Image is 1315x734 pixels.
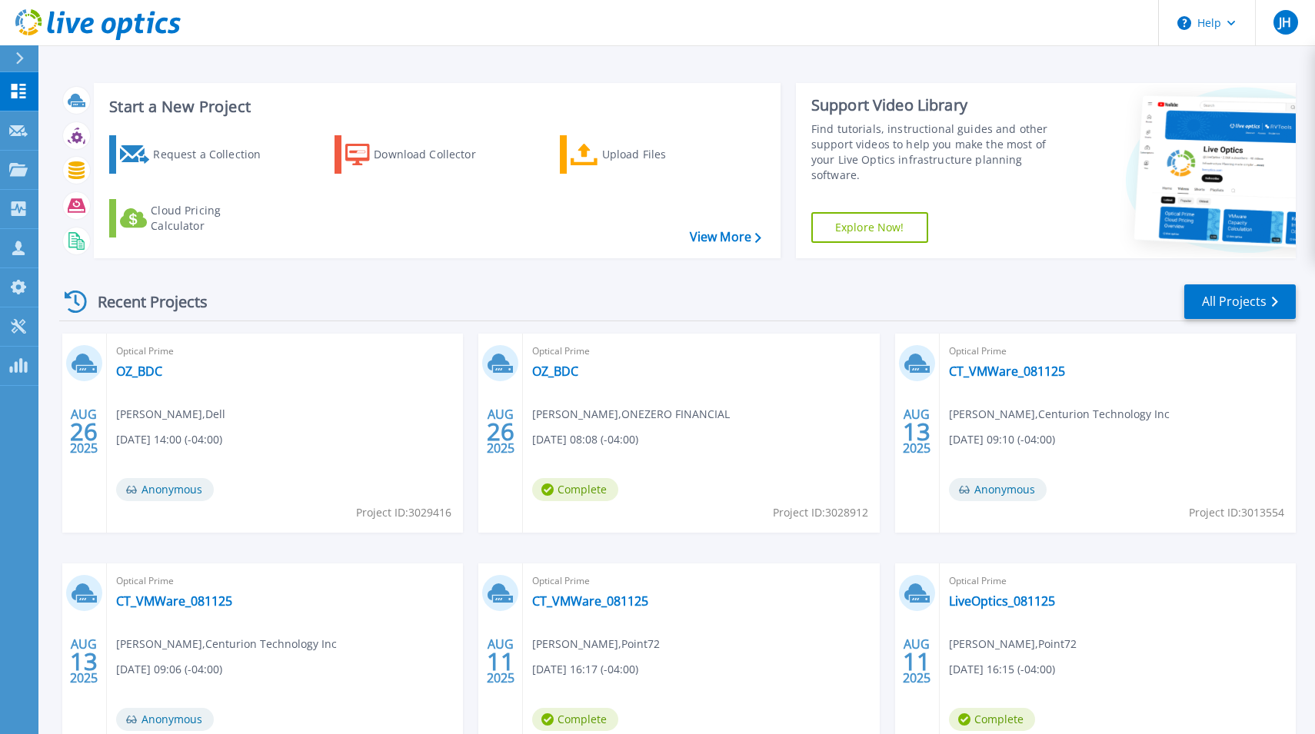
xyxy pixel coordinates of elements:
[486,404,515,460] div: AUG 2025
[153,139,276,170] div: Request a Collection
[487,655,514,668] span: 11
[811,121,1064,183] div: Find tutorials, instructional guides and other support videos to help you make the most of your L...
[116,406,225,423] span: [PERSON_NAME] , Dell
[811,95,1064,115] div: Support Video Library
[70,655,98,668] span: 13
[69,404,98,460] div: AUG 2025
[773,504,868,521] span: Project ID: 3028912
[487,425,514,438] span: 26
[532,661,638,678] span: [DATE] 16:17 (-04:00)
[356,504,451,521] span: Project ID: 3029416
[116,478,214,501] span: Anonymous
[532,708,618,731] span: Complete
[949,343,1287,360] span: Optical Prime
[374,139,497,170] div: Download Collector
[532,343,870,360] span: Optical Prime
[532,573,870,590] span: Optical Prime
[903,425,930,438] span: 13
[902,633,931,689] div: AUG 2025
[532,431,638,448] span: [DATE] 08:08 (-04:00)
[690,230,761,244] a: View More
[116,708,214,731] span: Anonymous
[116,343,454,360] span: Optical Prime
[949,573,1287,590] span: Optical Prime
[59,283,228,321] div: Recent Projects
[1189,504,1284,521] span: Project ID: 3013554
[116,593,232,609] a: CT_VMWare_081125
[116,636,337,653] span: [PERSON_NAME] , Centurion Technology Inc
[949,431,1055,448] span: [DATE] 09:10 (-04:00)
[949,636,1077,653] span: [PERSON_NAME] , Point72
[69,633,98,689] div: AUG 2025
[109,135,281,174] a: Request a Collection
[335,135,506,174] a: Download Collector
[560,135,731,174] a: Upload Files
[70,425,98,438] span: 26
[532,636,660,653] span: [PERSON_NAME] , Point72
[109,98,761,115] h3: Start a New Project
[151,203,274,234] div: Cloud Pricing Calculator
[949,708,1035,731] span: Complete
[532,478,618,501] span: Complete
[116,661,222,678] span: [DATE] 09:06 (-04:00)
[1279,16,1291,28] span: JH
[949,406,1170,423] span: [PERSON_NAME] , Centurion Technology Inc
[1184,284,1296,319] a: All Projects
[949,478,1047,501] span: Anonymous
[116,431,222,448] span: [DATE] 14:00 (-04:00)
[602,139,725,170] div: Upload Files
[902,404,931,460] div: AUG 2025
[532,593,648,609] a: CT_VMWare_081125
[486,633,515,689] div: AUG 2025
[949,661,1055,678] span: [DATE] 16:15 (-04:00)
[532,364,578,379] a: OZ_BDC
[532,406,730,423] span: [PERSON_NAME] , ONEZERO FINANCIAL
[116,573,454,590] span: Optical Prime
[949,364,1065,379] a: CT_VMWare_081125
[811,212,928,243] a: Explore Now!
[949,593,1055,609] a: LiveOptics_081125
[116,364,162,379] a: OZ_BDC
[109,199,281,237] a: Cloud Pricing Calculator
[903,655,930,668] span: 11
